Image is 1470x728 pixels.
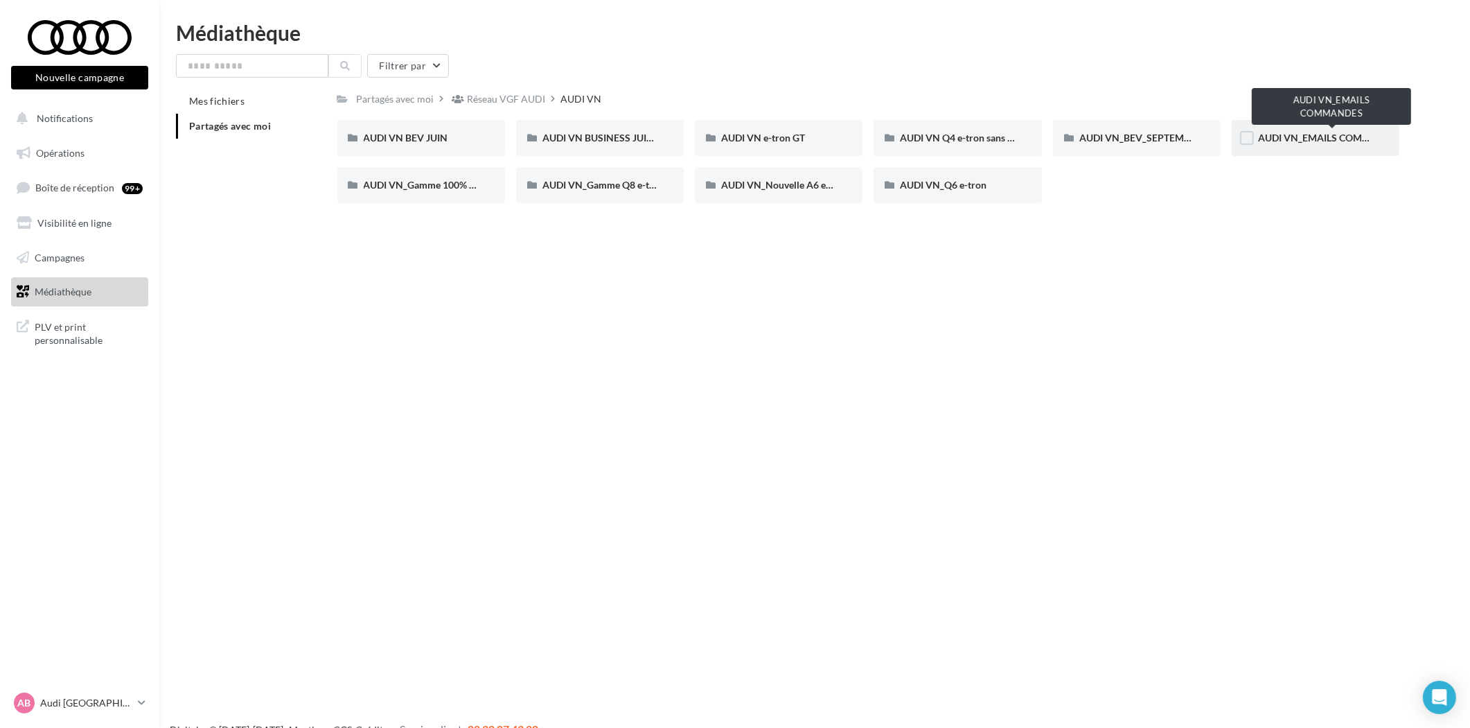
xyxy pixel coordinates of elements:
span: Mes fichiers [189,95,245,107]
span: AUDI VN_Gamme 100% électrique [364,179,513,191]
button: Notifications [8,104,145,133]
span: AUDI VN Q4 e-tron sans offre [900,132,1029,144]
a: PLV et print personnalisable [8,312,151,353]
a: Opérations [8,139,151,168]
p: Audi [GEOGRAPHIC_DATA] [40,696,132,710]
div: Réseau VGF AUDI [468,92,546,106]
span: AUDI VN BEV JUIN [364,132,448,144]
button: Filtrer par [367,54,449,78]
a: Médiathèque [8,277,151,306]
span: AB [18,696,31,710]
button: Nouvelle campagne [11,66,148,89]
span: Visibilité en ligne [37,217,112,229]
div: Médiathèque [176,22,1453,43]
div: AUDI VN [561,92,602,106]
span: AUDI VN_Gamme Q8 e-tron [542,179,664,191]
a: Campagnes [8,243,151,272]
span: AUDI VN BUSINESS JUIN VN JPO [542,132,691,144]
span: Campagnes [35,251,85,263]
span: AUDI VN_Nouvelle A6 e-tron [721,179,848,191]
span: Notifications [37,112,93,124]
a: AB Audi [GEOGRAPHIC_DATA] [11,690,148,716]
div: Open Intercom Messenger [1423,681,1456,714]
span: Médiathèque [35,286,91,297]
div: 99+ [122,183,143,194]
div: AUDI VN_EMAILS COMMANDES [1252,88,1411,125]
span: Partagés avec moi [189,120,271,132]
span: Boîte de réception [35,182,114,193]
span: AUDI VN_EMAILS COMMANDES [1258,132,1403,144]
span: Opérations [36,147,85,159]
span: AUDI VN e-tron GT [721,132,805,144]
a: Visibilité en ligne [8,209,151,238]
a: Boîte de réception99+ [8,173,151,202]
span: PLV et print personnalisable [35,318,143,347]
div: Partagés avec moi [357,92,434,106]
span: AUDI VN_Q6 e-tron [900,179,986,191]
span: AUDI VN_BEV_SEPTEMBRE [1079,132,1202,144]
